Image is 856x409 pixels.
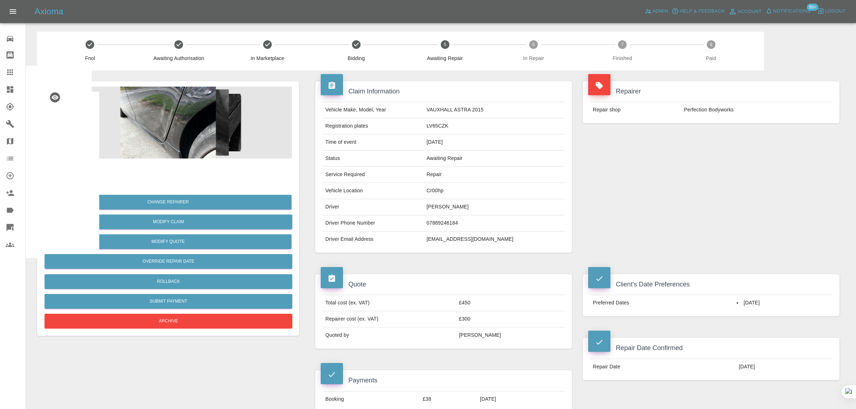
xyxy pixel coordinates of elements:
td: Service Required [322,167,424,183]
img: 7eb0a23c-aef1-40a3-8a07-da2ebb738a34 [44,87,292,158]
td: £300 [456,311,565,327]
h4: Claim Information [321,87,567,96]
h4: Quote [321,280,567,289]
a: Admin [643,6,670,17]
td: [EMAIL_ADDRESS][DOMAIN_NAME] [424,231,565,247]
td: Registration plates [322,118,424,134]
img: qt_1S5klrA4aDea5wMjxCMsufZn [47,161,70,184]
span: Admin [653,7,668,15]
span: Awaiting Repair [403,55,486,62]
span: Account [738,8,762,16]
text: 6 [532,42,535,47]
td: LV65CZK [424,118,565,134]
span: Logout [825,7,846,15]
button: Help & Feedback [670,6,726,17]
td: [DATE] [477,391,565,407]
button: Logout [815,6,847,17]
td: Vehicle Location [322,183,424,199]
td: Cr00hp [424,183,565,199]
td: Repair shop [590,102,681,118]
h5: Axioma [35,6,63,17]
button: Open drawer [4,3,22,20]
td: £38 [420,391,477,407]
h4: Repair Date Confirmed [588,343,834,353]
text: 7 [621,42,624,47]
span: 99+ [807,4,818,11]
span: Fnol [49,55,132,62]
td: Total cost (ex. VAT) [322,295,456,311]
span: Help & Feedback [679,7,724,15]
td: Awaiting Repair [424,151,565,167]
button: Rollback [45,274,292,289]
td: VAUXHALL ASTRA 2015 [424,102,565,118]
td: Driver [322,199,424,215]
span: Notifications [773,7,811,15]
span: Bidding [315,55,398,62]
button: Archive [45,314,292,328]
td: Repair Date [590,359,736,374]
button: Submit Payment [45,294,292,309]
span: In Repair [492,55,575,62]
button: Override Repair Date [45,254,292,269]
li: [DATE] [737,299,829,307]
text: 5 [444,42,446,47]
td: Preferred Dates [590,295,734,311]
button: Modify Quote [45,234,292,249]
td: Driver Phone Number [322,215,424,231]
td: Quoted by [322,327,456,343]
a: Account [727,6,764,17]
td: Vehicle Make, Model, Year [322,102,424,118]
h4: Client's Date Preferences [588,280,834,289]
td: Perfection Bodyworks [681,102,832,118]
span: Paid [669,55,752,62]
td: [DATE] [736,359,832,374]
a: Modify Claim [45,215,292,229]
td: Time of event [322,134,424,151]
button: Change Repairer [45,195,292,210]
td: [PERSON_NAME] [456,327,565,343]
td: Repair [424,167,565,183]
td: Booking [322,391,420,407]
td: Driver Email Address [322,231,424,247]
button: Notifications [764,6,812,17]
span: In Marketplace [226,55,309,62]
td: £450 [456,295,565,311]
h4: Repairer [588,87,834,96]
td: Repairer cost (ex. VAT) [322,311,456,327]
span: Finished [581,55,664,62]
h4: Payments [321,376,567,385]
span: Awaiting Authorisation [137,55,220,62]
td: 07889246184 [424,215,565,231]
td: [DATE] [424,134,565,151]
td: [PERSON_NAME] [424,199,565,215]
text: 8 [710,42,713,47]
td: Status [322,151,424,167]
